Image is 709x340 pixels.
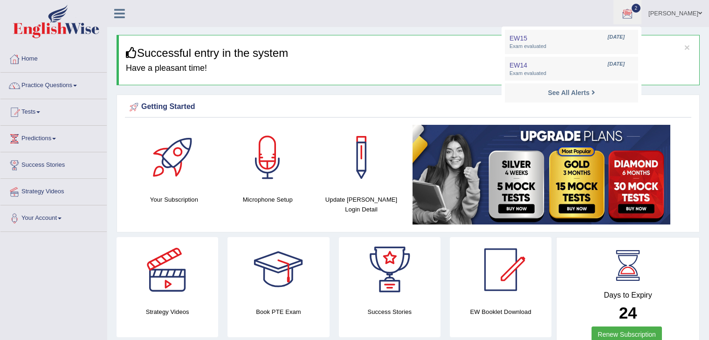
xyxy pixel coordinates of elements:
[608,34,625,41] span: [DATE]
[127,100,689,114] div: Getting Started
[319,195,404,214] h4: Update [PERSON_NAME] Login Detail
[608,61,625,68] span: [DATE]
[126,47,692,59] h3: Successful entry in the system
[548,89,589,96] strong: See All Alerts
[509,43,633,50] span: Exam evaluated
[619,304,637,322] b: 24
[509,34,527,42] span: EW15
[0,73,107,96] a: Practice Questions
[0,99,107,122] a: Tests
[507,32,636,52] a: EW15 [DATE] Exam evaluated
[413,125,670,224] img: small5.jpg
[567,291,689,299] h4: Days to Expiry
[450,307,551,317] h4: EW Booklet Download
[132,195,216,204] h4: Your Subscription
[126,64,692,73] h4: Have a pleasant time!
[684,42,690,52] button: ×
[226,195,310,204] h4: Microphone Setup
[0,179,107,202] a: Strategy Videos
[507,59,636,79] a: EW14 [DATE] Exam evaluated
[545,88,597,98] a: See All Alerts
[0,205,107,229] a: Your Account
[0,126,107,149] a: Predictions
[0,152,107,176] a: Success Stories
[0,46,107,69] a: Home
[339,307,441,317] h4: Success Stories
[632,4,641,13] span: 2
[227,307,329,317] h4: Book PTE Exam
[509,70,633,77] span: Exam evaluated
[117,307,218,317] h4: Strategy Videos
[509,61,527,69] span: EW14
